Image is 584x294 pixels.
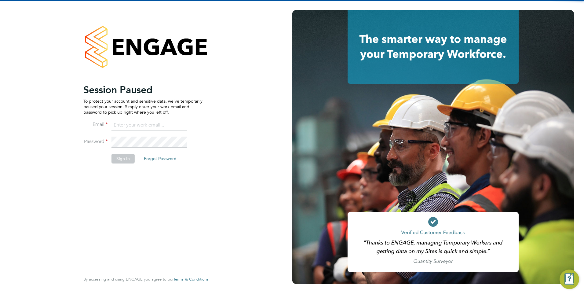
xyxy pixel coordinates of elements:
p: To protect your account and sensitive data, we've temporarily paused your session. Simply enter y... [83,98,203,115]
span: By accessing and using ENGAGE you agree to our [83,277,209,282]
label: Password [83,138,108,145]
span: Terms & Conditions [173,277,209,282]
button: Sign In [111,154,135,164]
button: Engage Resource Center [560,270,579,289]
h2: Session Paused [83,84,203,96]
a: Terms & Conditions [173,277,209,282]
input: Enter your work email... [111,120,187,131]
label: Email [83,121,108,128]
button: Forgot Password [139,154,181,164]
